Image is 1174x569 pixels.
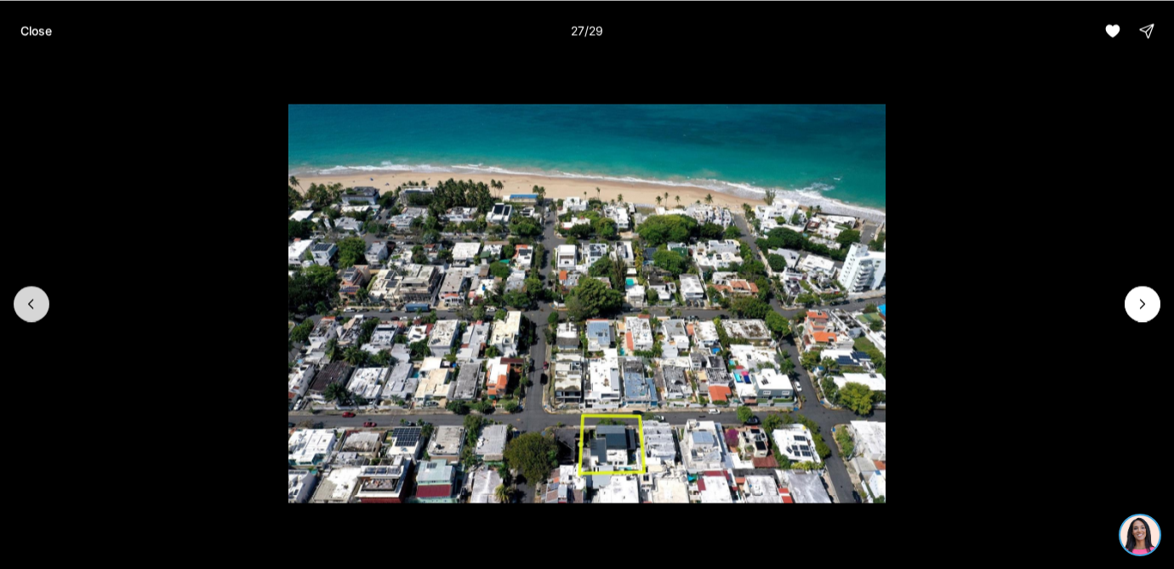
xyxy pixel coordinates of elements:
button: Close [10,14,62,48]
img: be3d4b55-7850-4bcb-9297-a2f9cd376e78.png [10,10,49,49]
button: Next slide [1125,286,1160,321]
p: Close [20,24,52,37]
button: Previous slide [14,286,49,321]
p: 27 / 29 [571,23,603,37]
